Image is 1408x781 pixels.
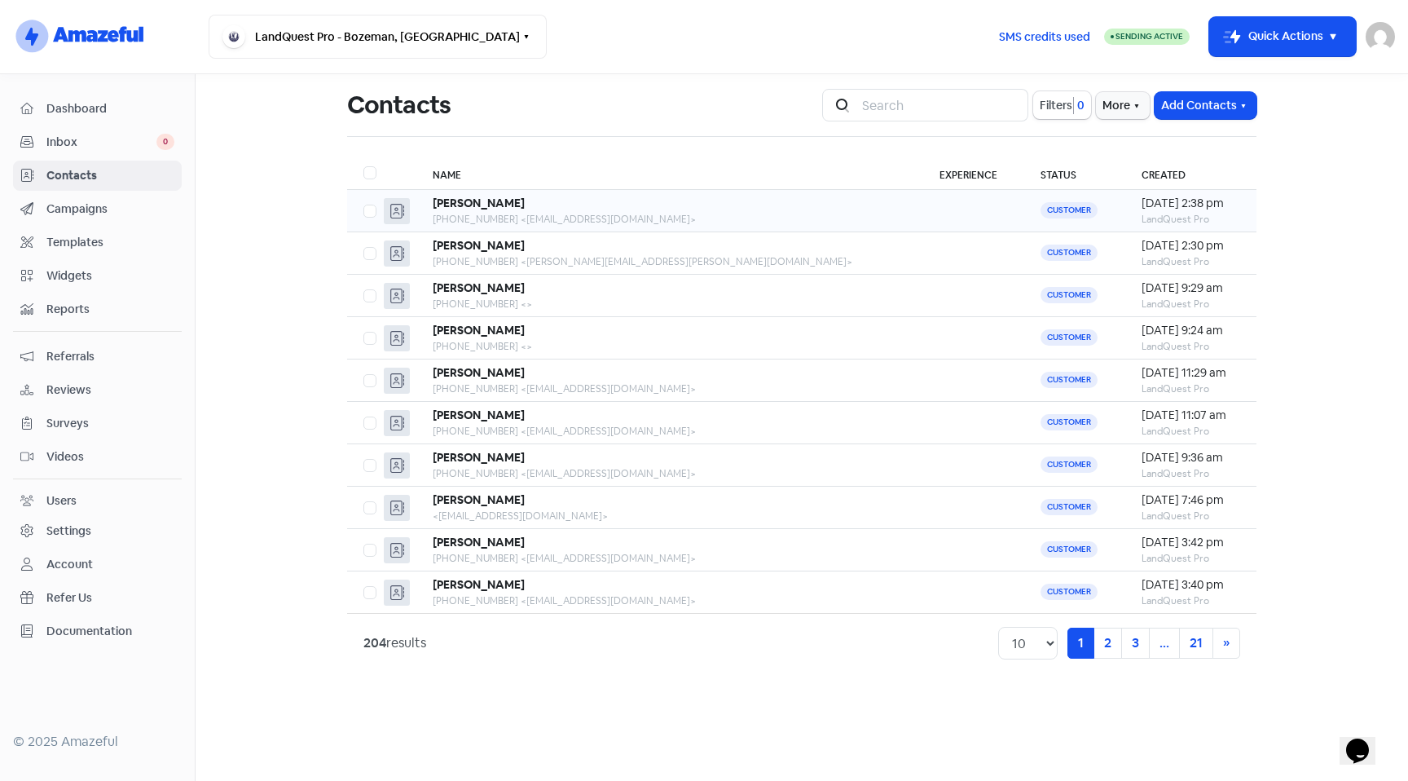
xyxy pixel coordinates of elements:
img: User [1366,22,1395,51]
div: LandQuest Pro [1142,339,1240,354]
button: Add Contacts [1155,92,1256,119]
div: [DATE] 11:29 am [1142,364,1240,382]
b: [PERSON_NAME] [433,323,525,338]
a: Widgets [13,261,182,291]
div: results [363,633,426,653]
a: Reports [13,294,182,324]
span: Reports [46,301,174,318]
a: ... [1149,628,1180,659]
b: [PERSON_NAME] [433,492,525,507]
div: [DATE] 2:30 pm [1142,237,1240,254]
b: [PERSON_NAME] [433,238,525,253]
a: Account [13,549,182,580]
span: Templates [46,234,174,251]
button: Filters0 [1033,91,1091,119]
a: Refer Us [13,583,182,613]
span: Customer [1041,287,1098,303]
span: Customer [1041,202,1098,218]
h1: Contacts [347,79,451,131]
span: Customer [1041,499,1098,515]
a: Next [1212,628,1240,659]
div: [DATE] 2:38 pm [1142,195,1240,212]
span: Filters [1040,97,1072,114]
div: Users [46,492,77,510]
div: [DATE] 3:40 pm [1142,576,1240,593]
span: Refer Us [46,589,174,607]
a: Contacts [13,161,182,191]
th: Experience [923,157,1024,190]
div: LandQuest Pro [1142,509,1240,523]
b: [PERSON_NAME] [433,408,525,422]
button: Quick Actions [1209,17,1356,56]
span: SMS credits used [999,29,1090,46]
div: [DATE] 7:46 pm [1142,492,1240,509]
a: Sending Active [1104,27,1190,46]
div: [DATE] 9:36 am [1142,449,1240,466]
div: © 2025 Amazeful [13,732,182,752]
a: Users [13,486,182,516]
div: <[EMAIL_ADDRESS][DOMAIN_NAME]> [433,509,907,523]
a: 2 [1093,628,1122,659]
span: Customer [1041,541,1098,558]
span: Reviews [46,382,174,399]
b: [PERSON_NAME] [433,577,525,592]
th: Created [1125,157,1256,190]
span: Inbox [46,134,156,151]
strong: 204 [363,634,386,651]
a: Reviews [13,375,182,405]
div: LandQuest Pro [1142,424,1240,439]
div: [PHONE_NUMBER] <> [433,339,907,354]
div: LandQuest Pro [1142,254,1240,269]
b: [PERSON_NAME] [433,365,525,380]
div: LandQuest Pro [1142,297,1240,311]
b: [PERSON_NAME] [433,196,525,210]
a: 21 [1179,628,1213,659]
a: Surveys [13,408,182,439]
b: [PERSON_NAME] [433,535,525,549]
b: [PERSON_NAME] [433,450,525,465]
span: » [1223,634,1230,651]
div: LandQuest Pro [1142,466,1240,481]
a: 3 [1121,628,1150,659]
div: [PHONE_NUMBER] <> [433,297,907,311]
iframe: chat widget [1340,716,1392,765]
div: [PHONE_NUMBER] <[PERSON_NAME][EMAIL_ADDRESS][PERSON_NAME][DOMAIN_NAME]> [433,254,907,269]
span: Customer [1041,414,1098,430]
div: [PHONE_NUMBER] <[EMAIL_ADDRESS][DOMAIN_NAME]> [433,424,907,439]
button: LandQuest Pro - Bozeman, [GEOGRAPHIC_DATA] [209,15,547,59]
div: [DATE] 11:07 am [1142,407,1240,424]
th: Name [416,157,923,190]
span: Contacts [46,167,174,184]
span: Customer [1041,584,1098,600]
a: Campaigns [13,194,182,224]
a: Settings [13,516,182,546]
span: Customer [1041,245,1098,261]
span: Customer [1041,372,1098,388]
a: Inbox 0 [13,127,182,157]
a: Templates [13,227,182,258]
div: LandQuest Pro [1142,212,1240,227]
a: Dashboard [13,94,182,124]
span: Sending Active [1115,31,1183,42]
a: Referrals [13,342,182,372]
div: LandQuest Pro [1142,551,1240,566]
div: Account [46,556,93,573]
a: SMS credits used [985,27,1104,44]
span: Widgets [46,267,174,285]
div: Settings [46,523,91,540]
a: 1 [1067,628,1094,659]
a: Documentation [13,616,182,646]
div: [DATE] 9:24 am [1142,322,1240,339]
div: [PHONE_NUMBER] <[EMAIL_ADDRESS][DOMAIN_NAME]> [433,593,907,608]
div: [PHONE_NUMBER] <[EMAIL_ADDRESS][DOMAIN_NAME]> [433,212,907,227]
span: Documentation [46,623,174,640]
div: LandQuest Pro [1142,382,1240,396]
div: [PHONE_NUMBER] <[EMAIL_ADDRESS][DOMAIN_NAME]> [433,551,907,566]
button: More [1096,92,1150,119]
b: [PERSON_NAME] [433,280,525,295]
th: Status [1024,157,1124,190]
span: 0 [156,134,174,150]
span: Campaigns [46,201,174,218]
span: Surveys [46,415,174,432]
div: [PHONE_NUMBER] <[EMAIL_ADDRESS][DOMAIN_NAME]> [433,382,907,396]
